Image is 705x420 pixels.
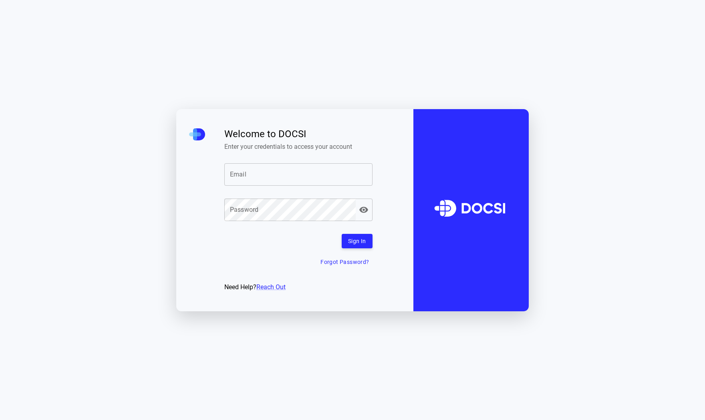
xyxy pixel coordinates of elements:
span: Welcome to DOCSI [224,128,373,140]
button: Forgot Password? [317,255,372,270]
img: DOCSI Mini Logo [189,128,205,140]
div: Need Help? [224,282,373,292]
button: Sign In [342,234,373,249]
img: DOCSI Logo [428,182,514,238]
a: Reach Out [256,283,286,291]
span: Enter your credentials to access your account [224,143,373,150]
